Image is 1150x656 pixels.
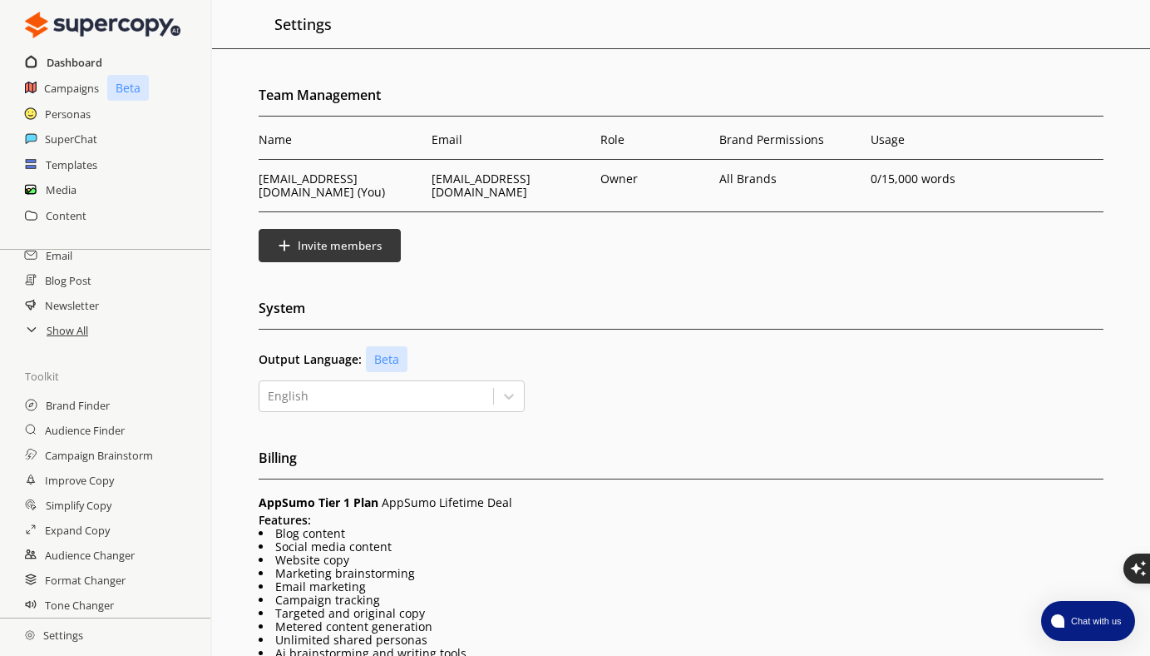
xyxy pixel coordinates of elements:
[274,8,332,40] h2: Settings
[46,152,97,177] a: Templates
[259,494,378,510] span: AppSumo Tier 1 Plan
[46,243,72,268] a: Email
[47,318,88,343] a: Show All
[45,593,114,618] a: Tone Changer
[1064,614,1125,628] span: Chat with us
[259,82,1103,117] h2: Team Management
[259,229,401,262] button: Invite members
[298,238,382,253] b: Invite members
[259,527,1103,540] li: Blog content
[46,393,110,418] a: Brand Finder
[25,630,35,640] img: Close
[259,607,1103,620] li: Targeted and original copy
[259,620,1103,634] li: Metered content generation
[259,172,423,199] p: [EMAIL_ADDRESS][DOMAIN_NAME] (You)
[366,346,407,372] p: Beta
[259,353,362,366] b: Output Language:
[46,177,77,202] a: Media
[45,568,126,593] a: Format Changer
[1041,601,1135,641] button: atlas-launcher
[259,445,1103,480] h2: Billing
[45,127,97,152] a: SuperChat
[107,75,149,101] p: Beta
[600,133,710,147] p: Role
[259,296,1103,330] h2: System
[45,268,91,293] a: Blog Post
[259,496,1103,509] p: AppSumo Lifetime Deal
[45,443,153,468] a: Campaign Brainstorm
[432,133,592,147] p: Email
[719,133,863,147] p: Brand Permissions
[259,133,423,147] p: Name
[259,580,1103,594] li: Email marketing
[871,172,1014,186] p: 0 /15,000 words
[45,102,91,127] a: Personas
[25,8,180,42] img: Close
[45,518,110,543] a: Expand Copy
[46,493,111,518] a: Simplify Copy
[259,634,1103,647] li: Unlimited shared personas
[47,50,102,75] a: Dashboard
[45,418,125,443] a: Audience Finder
[259,512,311,528] b: Features:
[259,567,1103,580] li: Marketing brainstorming
[600,172,638,186] p: Owner
[871,133,1014,147] p: Usage
[45,468,114,493] a: Improve Copy
[259,540,1103,554] li: Social media content
[432,172,592,199] p: [EMAIL_ADDRESS][DOMAIN_NAME]
[259,554,1103,567] li: Website copy
[45,293,99,318] a: Newsletter
[719,172,782,186] p: All Brands
[44,76,99,101] a: Campaigns
[46,203,86,228] a: Content
[259,594,1103,607] li: Campaign tracking
[45,543,135,568] a: Audience Changer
